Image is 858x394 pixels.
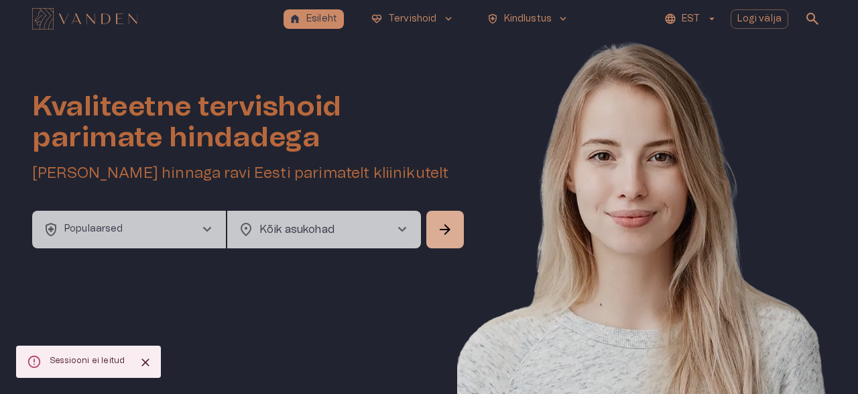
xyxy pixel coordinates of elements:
button: health_and_safetyKindlustuskeyboard_arrow_down [481,9,575,29]
span: chevron_right [199,221,215,238]
a: Navigate to homepage [32,9,278,28]
p: Esileht [306,12,337,26]
span: search [804,11,820,27]
p: Logi välja [737,12,782,26]
span: keyboard_arrow_down [442,13,454,25]
p: Kindlustus [504,12,552,26]
button: homeEsileht [284,9,344,29]
button: health_and_safetyPopulaarsedchevron_right [32,211,226,248]
span: health_and_safety [487,13,499,25]
span: ecg_heart [371,13,383,25]
span: keyboard_arrow_down [557,13,569,25]
button: Close [135,352,156,373]
button: ecg_heartTervishoidkeyboard_arrow_down [365,9,460,29]
span: location_on [238,221,254,238]
button: open search modal [799,5,826,32]
span: home [289,13,301,25]
p: Kõik asukohad [259,221,373,238]
button: Logi välja [731,9,789,29]
h1: Kvaliteetne tervishoid parimate hindadega [32,91,467,153]
button: EST [662,9,719,29]
button: Search [426,211,464,248]
p: Populaarsed [64,222,123,236]
span: chevron_right [394,221,410,238]
p: EST [682,12,700,26]
img: Vanden logo [32,8,137,30]
span: arrow_forward [437,221,453,238]
span: health_and_safety [43,221,59,238]
p: Tervishoid [388,12,437,26]
div: Sessiooni ei leitud [50,350,125,374]
h5: [PERSON_NAME] hinnaga ravi Eesti parimatelt kliinikutelt [32,164,467,183]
